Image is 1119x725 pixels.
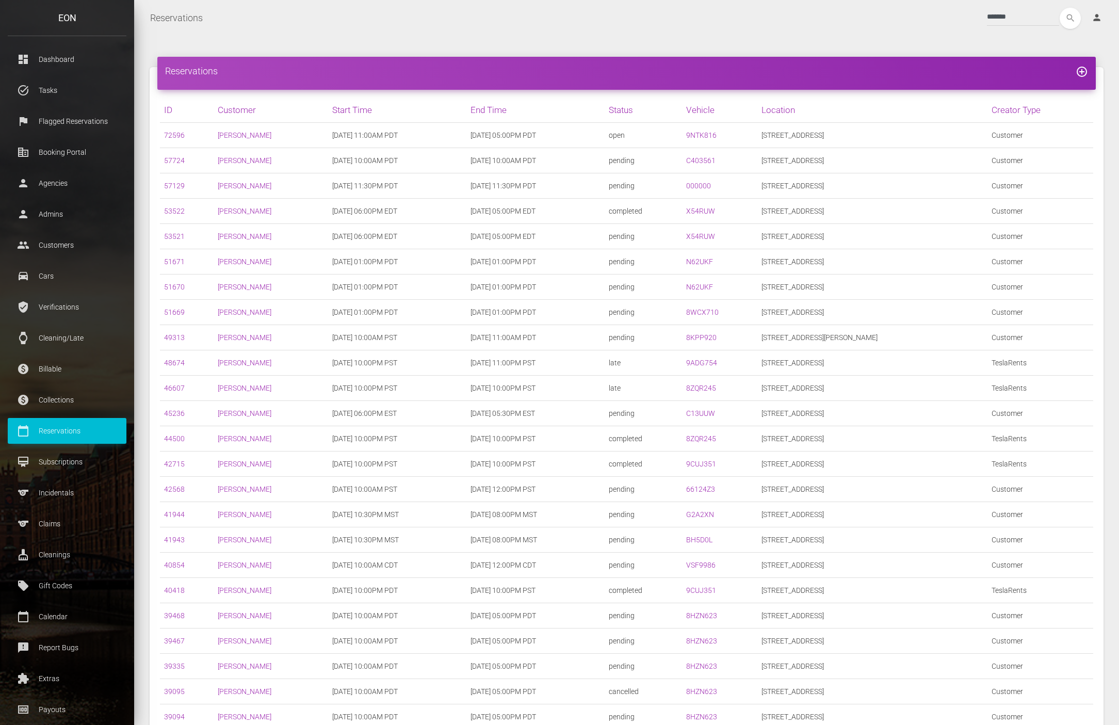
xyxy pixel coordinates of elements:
[605,98,682,123] th: Status
[987,603,1093,629] td: Customer
[218,308,271,316] a: [PERSON_NAME]
[218,586,271,594] a: [PERSON_NAME]
[164,510,185,519] a: 41944
[686,687,717,696] a: 8HZN623
[987,199,1093,224] td: Customer
[686,232,715,240] a: X54RUW
[218,232,271,240] a: [PERSON_NAME]
[987,401,1093,426] td: Customer
[987,426,1093,452] td: TeslaRents
[328,401,466,426] td: [DATE] 06:00PM EST
[757,578,987,603] td: [STREET_ADDRESS]
[757,553,987,578] td: [STREET_ADDRESS]
[8,418,126,444] a: calendar_today Reservations
[328,98,466,123] th: Start Time
[605,249,682,275] td: pending
[15,485,119,501] p: Incidentals
[328,578,466,603] td: [DATE] 10:00PM PDT
[605,350,682,376] td: late
[757,376,987,401] td: [STREET_ADDRESS]
[15,206,119,222] p: Admins
[8,480,126,506] a: sports Incidentals
[15,671,119,686] p: Extras
[164,536,185,544] a: 41943
[757,325,987,350] td: [STREET_ADDRESS][PERSON_NAME]
[757,249,987,275] td: [STREET_ADDRESS]
[164,257,185,266] a: 51671
[218,510,271,519] a: [PERSON_NAME]
[328,173,466,199] td: [DATE] 11:30PM PDT
[328,275,466,300] td: [DATE] 01:00PM PDT
[15,144,119,160] p: Booking Portal
[757,527,987,553] td: [STREET_ADDRESS]
[164,409,185,417] a: 45236
[218,283,271,291] a: [PERSON_NAME]
[605,578,682,603] td: completed
[757,679,987,704] td: [STREET_ADDRESS]
[987,654,1093,679] td: Customer
[686,662,717,670] a: 8HZN623
[328,502,466,527] td: [DATE] 10:30PM MST
[8,201,126,227] a: person Admins
[757,199,987,224] td: [STREET_ADDRESS]
[605,679,682,704] td: cancelled
[466,401,605,426] td: [DATE] 05:30PM EST
[8,635,126,660] a: feedback Report Bugs
[686,131,717,139] a: 9NTK816
[686,485,715,493] a: 66124Z3
[686,257,713,266] a: N62UKF
[164,561,185,569] a: 40854
[8,604,126,630] a: calendar_today Calendar
[8,77,126,103] a: task_alt Tasks
[328,452,466,477] td: [DATE] 10:00PM PST
[686,586,716,594] a: 9CUJ351
[605,477,682,502] td: pending
[757,224,987,249] td: [STREET_ADDRESS]
[466,148,605,173] td: [DATE] 10:00AM PDT
[328,148,466,173] td: [DATE] 10:00AM PDT
[757,300,987,325] td: [STREET_ADDRESS]
[605,275,682,300] td: pending
[1084,8,1111,28] a: person
[214,98,328,123] th: Customer
[466,502,605,527] td: [DATE] 08:00PM MST
[1076,66,1088,78] i: add_circle_outline
[218,257,271,266] a: [PERSON_NAME]
[328,300,466,325] td: [DATE] 01:00PM PDT
[328,603,466,629] td: [DATE] 10:00AM PDT
[8,139,126,165] a: corporate_fare Booking Portal
[15,578,119,593] p: Gift Codes
[164,131,185,139] a: 72596
[160,98,214,123] th: ID
[757,603,987,629] td: [STREET_ADDRESS]
[987,477,1093,502] td: Customer
[987,249,1093,275] td: Customer
[15,454,119,470] p: Subscriptions
[605,527,682,553] td: pending
[218,611,271,620] a: [PERSON_NAME]
[605,173,682,199] td: pending
[1060,8,1081,29] button: search
[218,131,271,139] a: [PERSON_NAME]
[757,98,987,123] th: Location
[757,654,987,679] td: [STREET_ADDRESS]
[15,702,119,717] p: Payouts
[164,359,185,367] a: 48674
[686,510,714,519] a: G2A2XN
[605,325,682,350] td: pending
[328,679,466,704] td: [DATE] 10:00AM PDT
[15,516,119,531] p: Claims
[328,325,466,350] td: [DATE] 10:00AM PST
[8,449,126,475] a: card_membership Subscriptions
[164,434,185,443] a: 44500
[466,679,605,704] td: [DATE] 05:00PM PDT
[218,536,271,544] a: [PERSON_NAME]
[8,232,126,258] a: people Customers
[8,697,126,722] a: money Payouts
[466,603,605,629] td: [DATE] 05:00PM PDT
[757,401,987,426] td: [STREET_ADDRESS]
[686,333,717,342] a: 8KPP920
[987,629,1093,654] td: Customer
[164,586,185,594] a: 40418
